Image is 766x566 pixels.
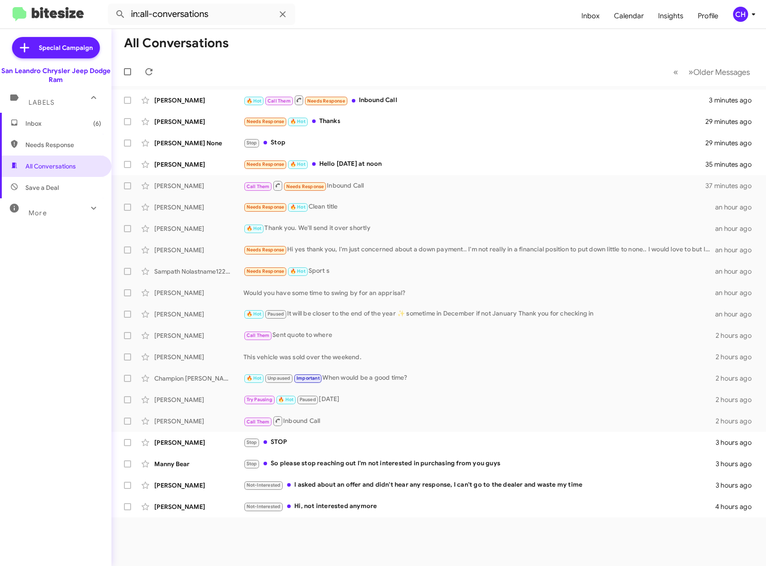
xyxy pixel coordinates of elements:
div: STOP [243,437,716,447]
div: [PERSON_NAME] None [154,139,243,148]
div: [PERSON_NAME] [154,417,243,426]
button: Next [683,63,755,81]
span: 🔥 Hot [278,397,293,402]
span: Call Them [247,184,270,189]
span: Needs Response [247,119,284,124]
span: Try Pausing [247,397,272,402]
span: Needs Response [247,247,284,253]
span: Inbox [574,3,607,29]
span: 🔥 Hot [290,268,305,274]
div: Inbound Call [243,415,716,427]
div: [PERSON_NAME] [154,353,243,361]
span: Paused [268,311,284,317]
span: Labels [29,98,54,107]
span: « [673,66,678,78]
div: Clean title [243,202,715,212]
input: Search [108,4,295,25]
button: CH [725,7,756,22]
span: All Conversations [25,162,76,171]
div: Hi, not interested anymore [243,501,715,512]
div: 2 hours ago [716,395,759,404]
div: Sent quote to where [243,330,716,340]
span: 🔥 Hot [290,204,305,210]
span: Stop [247,439,257,445]
div: [PERSON_NAME] [154,502,243,511]
span: Call Them [268,98,291,104]
span: Insights [651,3,691,29]
div: 37 minutes ago [705,181,759,190]
div: 3 hours ago [716,438,759,447]
div: 29 minutes ago [705,139,759,148]
h1: All Conversations [124,36,229,50]
span: 🔥 Hot [247,375,262,381]
div: 3 hours ago [716,459,759,468]
div: 2 hours ago [716,417,759,426]
div: [PERSON_NAME] [154,160,243,169]
div: This vehicle was sold over the weekend. [243,353,716,361]
div: Sport s [243,266,715,276]
span: Needs Response [307,98,345,104]
div: Thanks [243,116,705,127]
span: (6) [93,119,101,128]
span: Needs Response [247,161,284,167]
div: Stop [243,138,705,148]
div: [PERSON_NAME] [154,438,243,447]
div: [PERSON_NAME] [154,117,243,126]
div: [DATE] [243,394,716,405]
div: It will be closer to the end of the year ✨️ sometime in December if not January Thank you for che... [243,309,715,319]
div: an hour ago [715,288,759,297]
div: Inbound Call [243,180,705,191]
span: Needs Response [286,184,324,189]
span: Stop [247,461,257,467]
div: [PERSON_NAME] [154,481,243,490]
div: 2 hours ago [716,331,759,340]
div: 29 minutes ago [705,117,759,126]
div: Would you have some time to swing by for an apprisal? [243,288,715,297]
span: 🔥 Hot [247,226,262,231]
nav: Page navigation example [668,63,755,81]
a: Special Campaign [12,37,100,58]
div: an hour ago [715,203,759,212]
a: Profile [691,3,725,29]
div: [PERSON_NAME] [154,331,243,340]
div: 3 hours ago [716,481,759,490]
div: [PERSON_NAME] [154,203,243,212]
div: 35 minutes ago [705,160,759,169]
div: 4 hours ago [715,502,759,511]
span: Calendar [607,3,651,29]
div: an hour ago [715,267,759,276]
span: 🔥 Hot [290,161,305,167]
span: 🔥 Hot [247,311,262,317]
span: Special Campaign [39,43,93,52]
div: Thank you. We'll send it over shortly [243,223,715,234]
div: When would be a good time? [243,373,716,383]
div: [PERSON_NAME] [154,395,243,404]
button: Previous [668,63,684,81]
div: [PERSON_NAME] [154,96,243,105]
span: Paused [300,397,316,402]
div: [PERSON_NAME] [154,246,243,254]
div: an hour ago [715,246,759,254]
span: Needs Response [247,204,284,210]
span: Not-Interested [247,482,281,488]
span: Call Them [247,419,270,425]
div: Inbound Call [243,94,709,106]
div: 3 minutes ago [709,96,759,105]
div: Hello [DATE] at noon [243,159,705,169]
span: Not-Interested [247,504,281,509]
div: 2 hours ago [716,374,759,383]
span: Call Them [247,332,270,338]
div: Manny Bear [154,459,243,468]
span: Inbox [25,119,101,128]
span: Older Messages [693,67,750,77]
div: [PERSON_NAME] [154,224,243,233]
div: I asked about an offer and didn't hear any response, I can't go to the dealer and waste my time [243,480,716,490]
div: [PERSON_NAME] [154,181,243,190]
div: [PERSON_NAME] [154,288,243,297]
span: Stop [247,140,257,146]
span: 🔥 Hot [290,119,305,124]
span: Needs Response [247,268,284,274]
div: [PERSON_NAME] [154,310,243,319]
span: » [688,66,693,78]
